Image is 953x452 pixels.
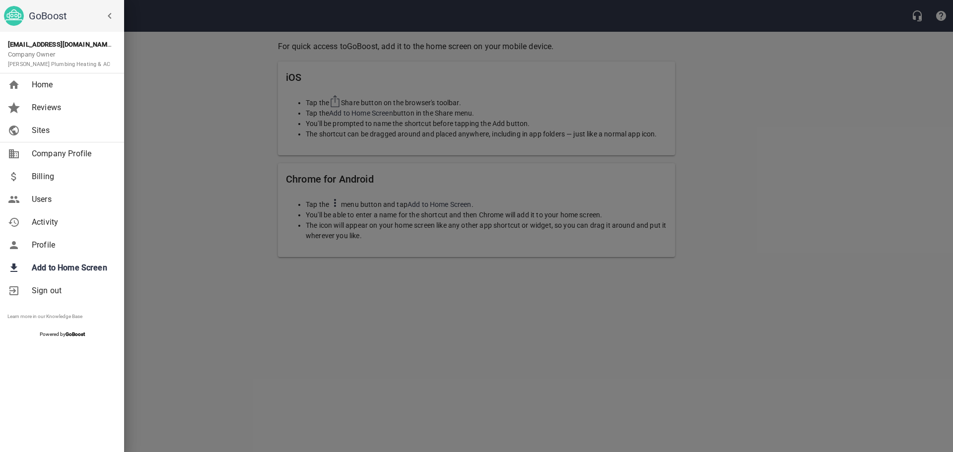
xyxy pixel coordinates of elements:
[32,285,112,297] span: Sign out
[8,41,113,48] strong: [EMAIL_ADDRESS][DOMAIN_NAME]
[32,216,112,228] span: Activity
[32,262,112,274] span: Add to Home Screen
[40,331,85,337] span: Powered by
[32,239,112,251] span: Profile
[32,79,112,91] span: Home
[8,61,110,67] small: [PERSON_NAME] Plumbing Heating & AC
[7,314,82,319] a: Learn more in our Knowledge Base
[4,6,24,26] img: go_boost_head.png
[32,102,112,114] span: Reviews
[32,171,112,183] span: Billing
[66,331,85,337] strong: GoBoost
[32,125,112,136] span: Sites
[32,148,112,160] span: Company Profile
[8,51,110,68] span: Company Owner
[32,194,112,205] span: Users
[29,8,120,24] h6: GoBoost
